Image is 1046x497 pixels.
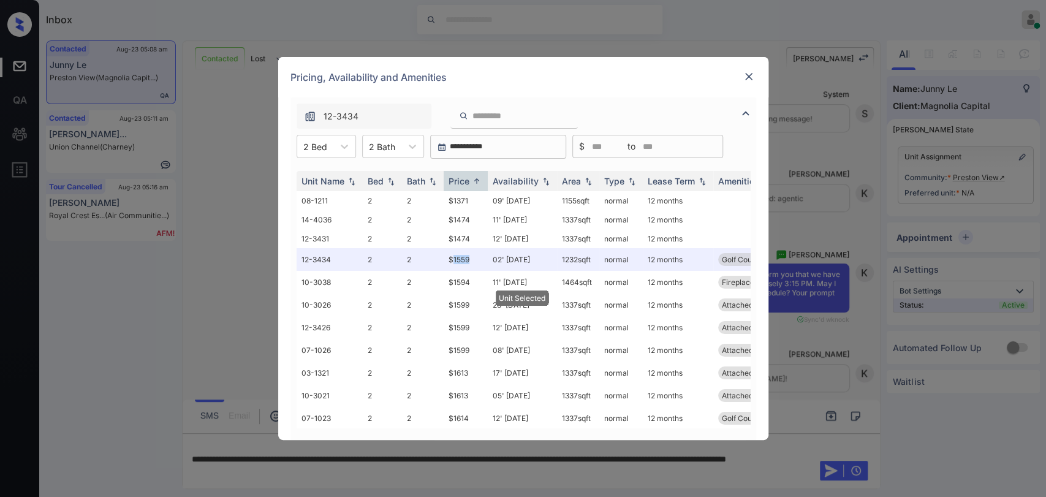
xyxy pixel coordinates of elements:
[599,229,643,248] td: normal
[643,248,713,271] td: 12 months
[604,176,624,186] div: Type
[368,176,384,186] div: Bed
[363,339,402,362] td: 2
[738,106,753,121] img: icon-zuma
[297,384,363,407] td: 10-3021
[363,316,402,339] td: 2
[459,110,468,121] img: icon-zuma
[304,110,316,123] img: icon-zuma
[402,294,444,316] td: 2
[599,248,643,271] td: normal
[718,176,759,186] div: Amenities
[540,177,552,186] img: sorting
[599,407,643,430] td: normal
[402,229,444,248] td: 2
[444,248,488,271] td: $1559
[557,316,599,339] td: 1337 sqft
[363,294,402,316] td: 2
[599,294,643,316] td: normal
[627,140,635,153] span: to
[297,362,363,384] td: 03-1321
[297,229,363,248] td: 12-3431
[402,210,444,229] td: 2
[557,339,599,362] td: 1337 sqft
[402,407,444,430] td: 2
[324,110,358,123] span: 12-3434
[557,248,599,271] td: 1232 sqft
[643,210,713,229] td: 12 months
[402,191,444,210] td: 2
[488,339,557,362] td: 08' [DATE]
[297,248,363,271] td: 12-3434
[278,57,768,97] div: Pricing, Availability and Amenities
[643,407,713,430] td: 12 months
[444,339,488,362] td: $1599
[599,362,643,384] td: normal
[557,362,599,384] td: 1337 sqft
[363,229,402,248] td: 2
[599,210,643,229] td: normal
[363,362,402,384] td: 2
[643,316,713,339] td: 12 months
[599,316,643,339] td: normal
[722,414,781,423] span: Golf Course vie...
[426,177,439,186] img: sorting
[722,300,780,309] span: Attached 1 Car ...
[488,316,557,339] td: 12' [DATE]
[557,271,599,294] td: 1464 sqft
[488,248,557,271] td: 02' [DATE]
[444,407,488,430] td: $1614
[297,316,363,339] td: 12-3426
[488,210,557,229] td: 11' [DATE]
[297,191,363,210] td: 08-1211
[385,177,397,186] img: sorting
[407,176,425,186] div: Bath
[363,407,402,430] td: 2
[444,191,488,210] td: $1371
[444,210,488,229] td: $1474
[722,323,780,332] span: Attached 1 Car ...
[363,384,402,407] td: 2
[557,210,599,229] td: 1337 sqft
[488,294,557,316] td: 23' [DATE]
[722,255,781,264] span: Golf Course vie...
[488,271,557,294] td: 11' [DATE]
[444,229,488,248] td: $1474
[557,407,599,430] td: 1337 sqft
[297,210,363,229] td: 14-4036
[643,191,713,210] td: 12 months
[297,294,363,316] td: 10-3026
[363,191,402,210] td: 2
[488,191,557,210] td: 09' [DATE]
[363,271,402,294] td: 2
[488,407,557,430] td: 12' [DATE]
[643,384,713,407] td: 12 months
[557,384,599,407] td: 1337 sqft
[402,384,444,407] td: 2
[346,177,358,186] img: sorting
[582,177,594,186] img: sorting
[599,339,643,362] td: normal
[557,229,599,248] td: 1337 sqft
[444,316,488,339] td: $1599
[493,176,539,186] div: Availability
[444,384,488,407] td: $1613
[743,70,755,83] img: close
[648,176,695,186] div: Lease Term
[722,346,780,355] span: Attached 1 Car ...
[488,229,557,248] td: 12' [DATE]
[722,278,754,287] span: Fireplace
[449,176,469,186] div: Price
[402,248,444,271] td: 2
[599,384,643,407] td: normal
[471,176,483,186] img: sorting
[301,176,344,186] div: Unit Name
[402,339,444,362] td: 2
[696,177,708,186] img: sorting
[402,271,444,294] td: 2
[444,362,488,384] td: $1613
[297,407,363,430] td: 07-1023
[363,248,402,271] td: 2
[402,362,444,384] td: 2
[643,339,713,362] td: 12 months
